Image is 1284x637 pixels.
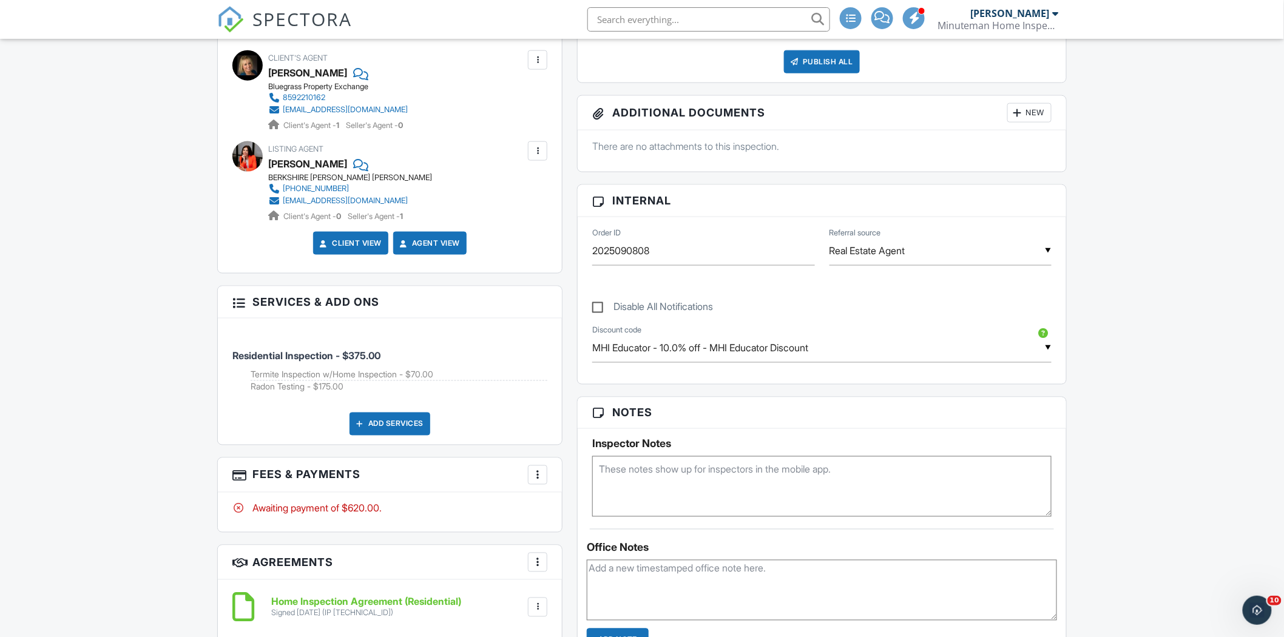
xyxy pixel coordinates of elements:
h3: Services & Add ons [218,286,562,318]
div: 8592210162 [283,93,325,103]
a: [PERSON_NAME] [268,64,347,82]
a: [PERSON_NAME] [268,155,347,173]
strong: 1 [336,121,339,130]
div: Signed [DATE] (IP [TECHNICAL_ID]) [271,608,461,618]
div: BERKSHIRE [PERSON_NAME] [PERSON_NAME] [268,173,432,183]
span: Residential Inspection - $375.00 [232,350,380,362]
label: Referral source [830,227,881,238]
span: 10 [1268,596,1282,605]
li: Add on: Termite Inspection w/Home Inspection [251,369,547,382]
div: Awaiting payment of $620.00. [232,502,547,515]
a: Agent View [397,237,460,249]
div: [EMAIL_ADDRESS][DOMAIN_NAME] [283,105,408,115]
a: [EMAIL_ADDRESS][DOMAIN_NAME] [268,195,422,207]
h5: Inspector Notes [592,438,1052,450]
p: There are no attachments to this inspection. [592,140,1052,153]
span: Listing Agent [268,144,323,153]
div: New [1007,103,1052,123]
div: [EMAIL_ADDRESS][DOMAIN_NAME] [283,196,408,206]
span: Client's Agent - [283,121,341,130]
a: [PHONE_NUMBER] [268,183,422,195]
span: Seller's Agent - [346,121,403,130]
div: Office Notes [587,542,1057,554]
span: SPECTORA [252,6,352,32]
label: Disable All Notifications [592,301,713,316]
strong: 1 [400,212,403,221]
a: 8592210162 [268,92,408,104]
div: Bluegrass Property Exchange [268,82,417,92]
span: Seller's Agent - [348,212,403,221]
iframe: Intercom live chat [1243,596,1272,625]
label: Order ID [592,228,621,239]
li: Service: Residential Inspection [232,328,547,403]
h3: Additional Documents [578,96,1066,130]
a: [EMAIL_ADDRESS][DOMAIN_NAME] [268,104,408,116]
li: Add on: Radon Testing [251,381,547,393]
a: Client View [317,237,382,249]
h3: Internal [578,185,1066,217]
div: Publish All [784,50,860,73]
div: [PHONE_NUMBER] [283,184,349,194]
h3: Fees & Payments [218,458,562,493]
h6: Home Inspection Agreement (Residential) [271,597,461,608]
strong: 0 [336,212,341,221]
div: Minuteman Home Inspections LLC [938,19,1059,32]
a: SPECTORA [217,16,352,42]
h3: Notes [578,397,1066,429]
span: Client's Agent [268,53,328,62]
div: Add Services [350,413,430,436]
div: [PERSON_NAME] [971,7,1050,19]
h3: Agreements [218,545,562,580]
strong: 0 [398,121,403,130]
a: Home Inspection Agreement (Residential) Signed [DATE] (IP [TECHNICAL_ID]) [271,597,461,618]
span: Client's Agent - [283,212,343,221]
img: The Best Home Inspection Software - Spectora [217,6,244,33]
label: Discount code [592,325,641,335]
input: Search everything... [587,7,830,32]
